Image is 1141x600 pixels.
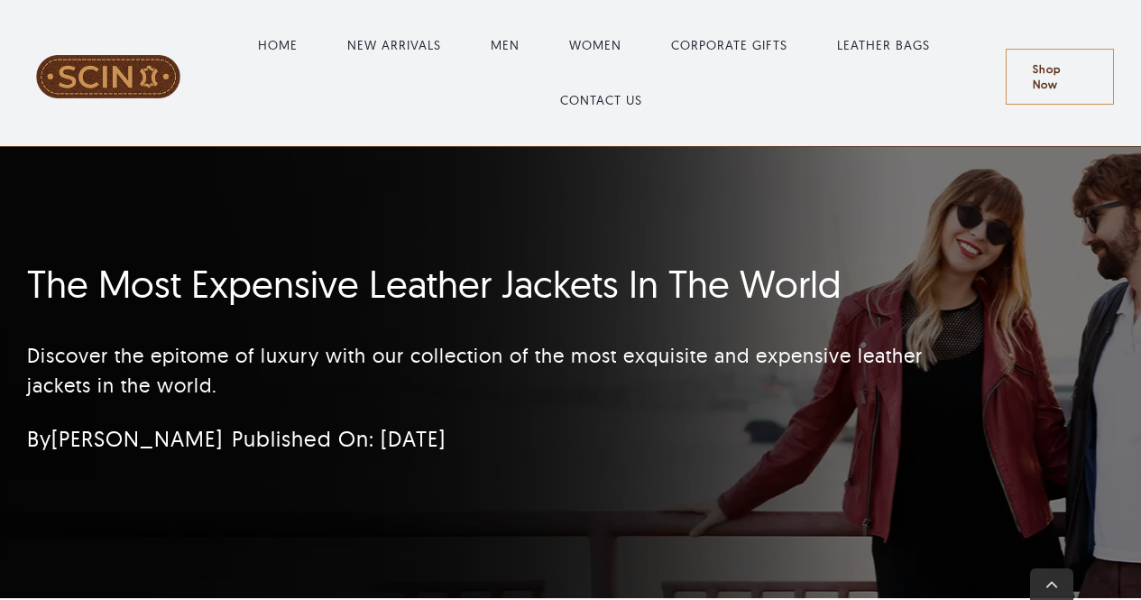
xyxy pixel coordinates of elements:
[190,18,1006,128] nav: Main Menu
[560,91,642,110] a: CONTACT US
[491,36,520,55] a: MEN
[1006,49,1115,105] a: Shop Now
[837,36,930,55] a: LEATHER BAGS
[671,36,787,55] a: CORPORATE GIFTS
[347,36,441,55] a: NEW ARRIVALS
[569,36,621,55] a: WOMEN
[232,425,446,452] span: Published On: [DATE]
[258,36,298,55] a: HOME
[27,262,925,307] h1: The Most Expensive Leather Jackets In The World
[51,425,223,452] a: [PERSON_NAME]
[1033,61,1088,92] span: Shop Now
[27,341,925,401] p: Discover the epitome of luxury with our collection of the most exquisite and expensive leather ja...
[27,425,223,452] span: By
